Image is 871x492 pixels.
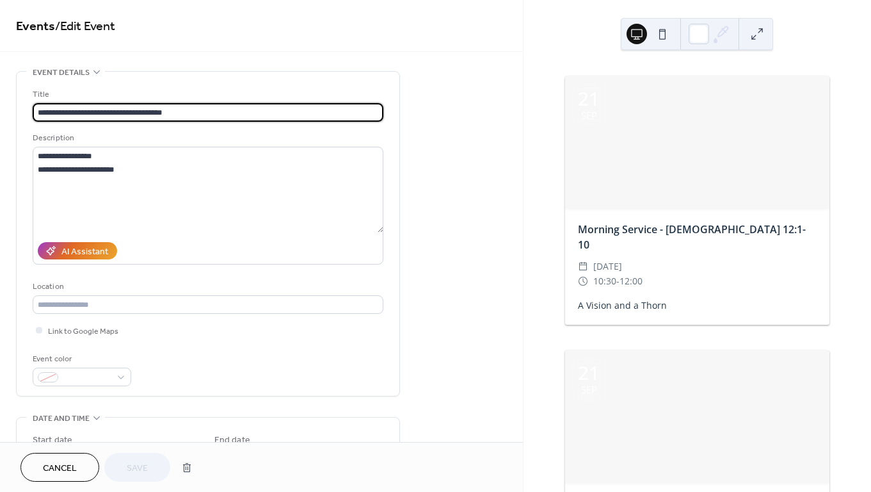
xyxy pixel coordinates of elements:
div: Description [33,131,381,145]
div: Morning Service - [DEMOGRAPHIC_DATA] 12:1-10 [565,222,829,252]
div: AI Assistant [61,245,108,259]
div: Start date [33,434,72,447]
div: Title [33,88,381,101]
span: Cancel [43,462,77,475]
button: AI Assistant [38,242,117,259]
div: Sep [581,385,597,395]
div: A Vision and a Thorn [565,299,829,312]
span: Link to Google Maps [48,325,118,338]
div: ​ [578,259,588,274]
div: Sep [581,111,597,120]
button: Cancel [20,453,99,482]
span: / Edit Event [55,14,115,39]
div: 21 [578,363,600,382]
div: Event color [33,352,129,366]
a: Events [16,14,55,39]
span: - [616,274,619,289]
span: Event details [33,66,90,79]
span: 10:30 [593,274,616,289]
span: Date and time [33,412,90,425]
div: ​ [578,274,588,289]
div: 21 [578,89,600,108]
span: [DATE] [593,259,622,274]
div: End date [214,434,250,447]
span: 12:00 [619,274,643,289]
div: Location [33,280,381,293]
